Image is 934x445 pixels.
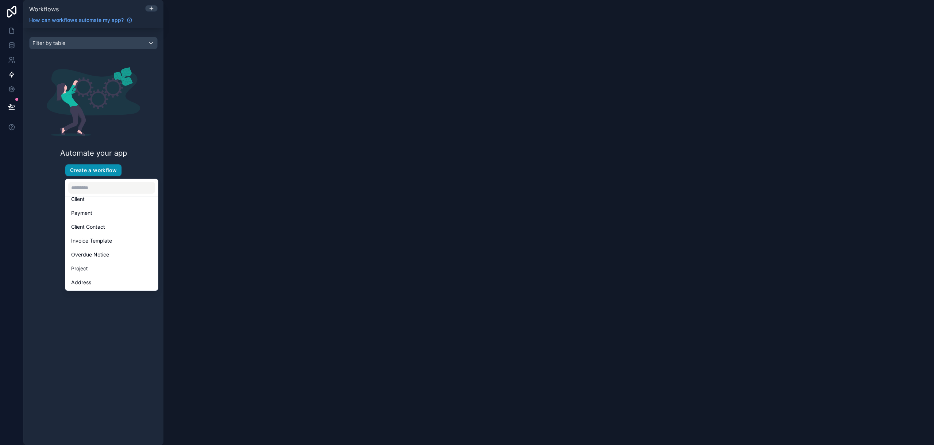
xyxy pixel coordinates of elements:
span: Client Contact [71,222,105,231]
span: Project [71,264,88,273]
span: Address [71,278,91,287]
span: Invoice Template [71,236,112,245]
span: Overdue Notice [71,250,109,259]
span: Client [71,195,85,204]
span: Payment [71,209,92,217]
div: scrollable content [23,28,163,445]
